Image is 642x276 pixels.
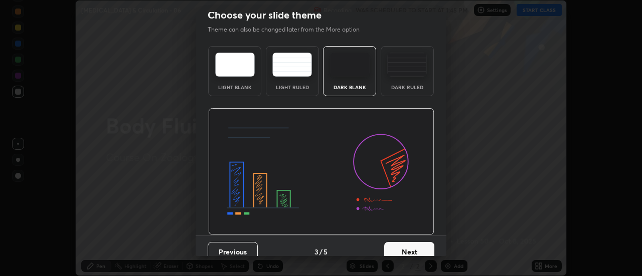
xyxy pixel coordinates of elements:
h4: 5 [324,246,328,257]
h4: 3 [314,246,318,257]
img: lightRuledTheme.5fabf969.svg [272,53,312,77]
img: darkThemeBanner.d06ce4a2.svg [208,108,434,235]
h4: / [319,246,323,257]
div: Light Ruled [272,85,312,90]
img: lightTheme.e5ed3b09.svg [215,53,255,77]
div: Light Blank [215,85,255,90]
p: Theme can also be changed later from the More option [208,25,370,34]
div: Dark Blank [330,85,370,90]
img: darkTheme.f0cc69e5.svg [330,53,370,77]
img: darkRuledTheme.de295e13.svg [387,53,427,77]
h2: Choose your slide theme [208,9,322,22]
div: Dark Ruled [387,85,427,90]
button: Previous [208,242,258,262]
button: Next [384,242,434,262]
